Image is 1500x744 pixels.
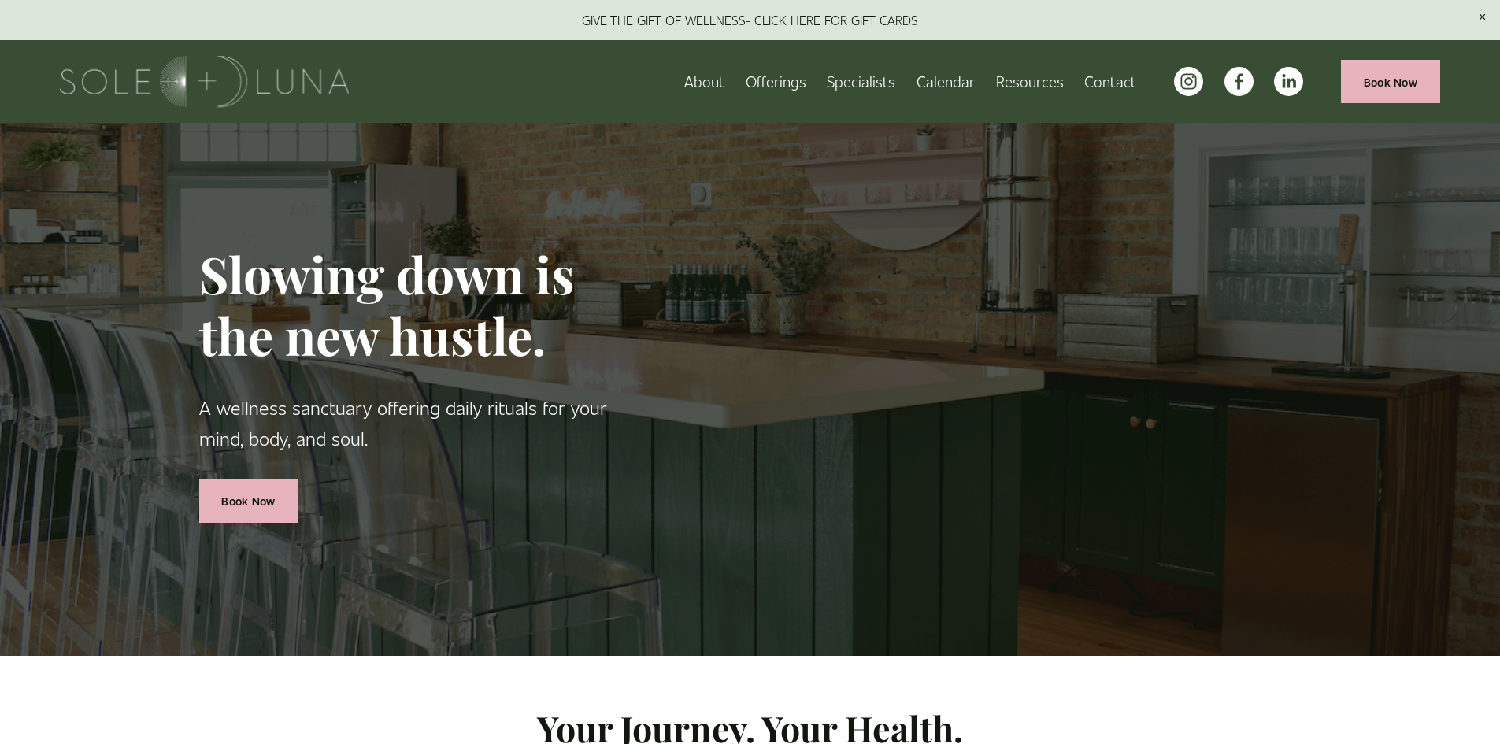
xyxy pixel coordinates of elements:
img: Sole + Luna [60,56,349,107]
span: Resources [996,69,1064,94]
a: instagram-unauth [1174,67,1203,96]
a: Specialists [827,68,895,95]
a: facebook-unauth [1224,67,1254,96]
a: Contact [1084,68,1136,95]
a: folder dropdown [996,68,1064,95]
a: LinkedIn [1274,67,1303,96]
a: folder dropdown [746,68,806,95]
a: Book Now [1341,60,1440,103]
a: Book Now [199,479,298,523]
p: A wellness sanctuary offering daily rituals for your mind, body, and soul. [199,392,654,453]
a: Calendar [917,68,975,95]
span: Offerings [746,69,806,94]
a: About [684,68,724,95]
h1: Slowing down is the new hustle. [199,243,654,368]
